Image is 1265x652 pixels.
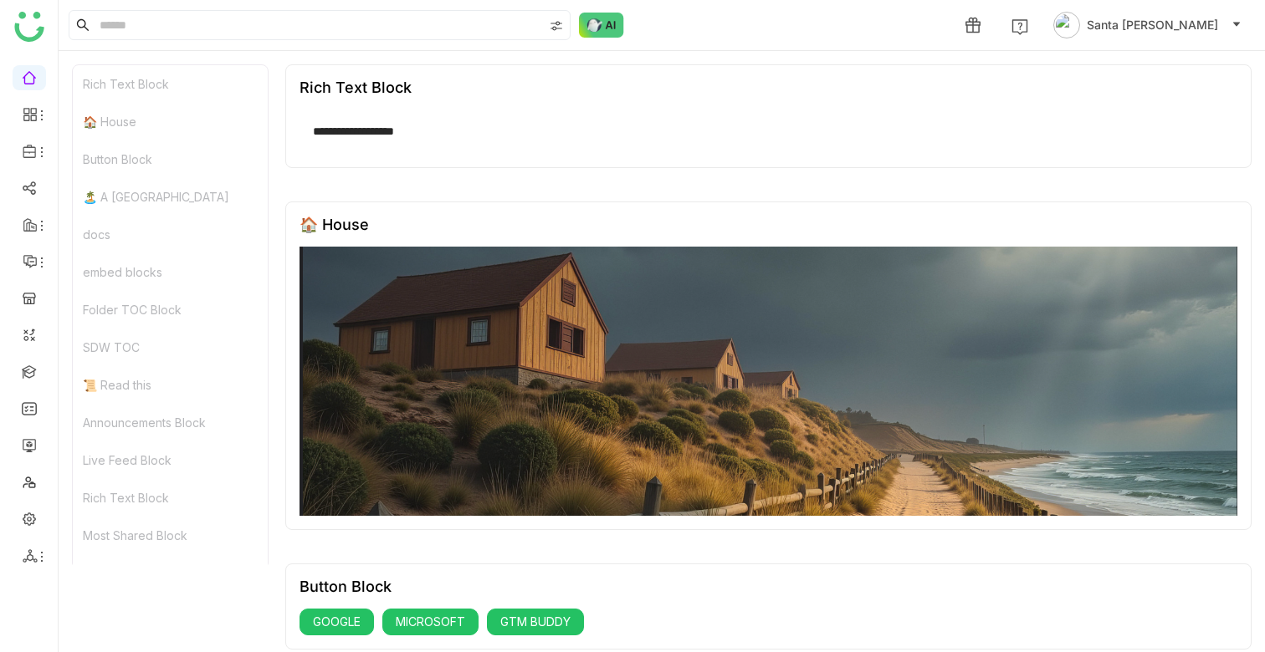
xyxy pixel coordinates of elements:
[73,178,268,216] div: 🏝️ A [GEOGRAPHIC_DATA]
[579,13,624,38] img: ask-buddy-normal.svg
[396,613,465,631] span: MICROSOFT
[300,216,369,233] div: 🏠 House
[73,65,268,103] div: Rich Text Block
[73,291,268,329] div: Folder TOC Block
[73,517,268,554] div: Most Shared Block
[1087,16,1218,34] span: Santa [PERSON_NAME]
[14,12,44,42] img: logo
[73,216,268,253] div: docs
[1011,18,1028,35] img: help.svg
[1050,12,1245,38] button: Santa [PERSON_NAME]
[487,609,584,635] button: GTM BUDDY
[73,140,268,178] div: Button Block
[73,329,268,366] div: SDW TOC
[73,479,268,517] div: Rich Text Block
[300,247,1237,516] img: 68553b2292361c547d91f02a
[1053,12,1080,38] img: avatar
[73,103,268,140] div: 🏠 House
[300,578,392,595] div: Button Block
[73,441,268,479] div: Live Feed Block
[300,79,412,96] div: Rich Text Block
[550,19,563,33] img: search-type.svg
[313,613,361,631] span: GOOGLE
[382,609,479,635] button: MICROSOFT
[300,609,374,635] button: GOOGLE
[73,253,268,291] div: embed blocks
[73,366,268,404] div: 📜 Read this
[73,554,268,592] div: My Learnings Block
[73,404,268,441] div: Announcements Block
[500,613,571,631] span: GTM BUDDY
